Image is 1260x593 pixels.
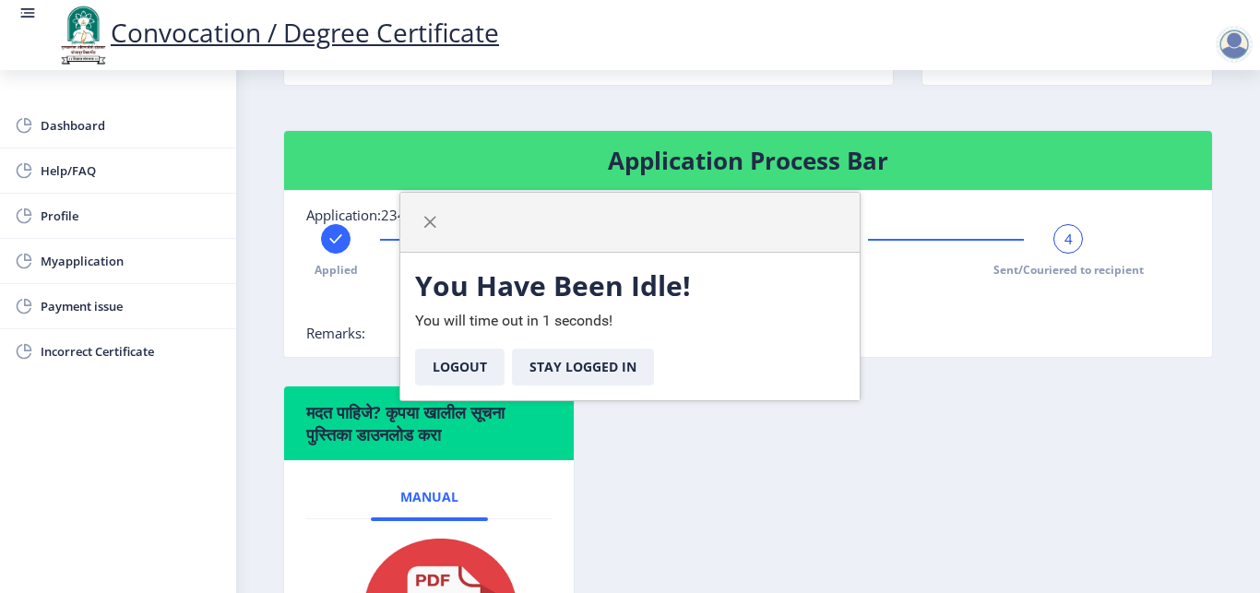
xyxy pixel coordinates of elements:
[993,262,1144,278] span: Sent/Couriered to recipient
[306,324,365,342] span: Remarks:
[371,475,488,519] a: Manual
[315,262,358,278] span: Applied
[306,401,552,445] h6: मदत पाहिजे? कृपया खालील सूचना पुस्तिका डाउनलोड करा
[41,114,221,136] span: Dashboard
[415,349,505,385] button: Logout
[306,206,414,224] span: Application:2347
[400,490,458,504] span: Manual
[41,160,221,182] span: Help/FAQ
[400,253,860,400] div: You will time out in 1 seconds!
[41,205,221,227] span: Profile
[41,250,221,272] span: Myapplication
[415,267,845,304] h3: You Have Been Idle!
[512,349,654,385] button: Stay Logged In
[41,340,221,362] span: Incorrect Certificate
[41,295,221,317] span: Payment issue
[306,146,1190,175] h4: Application Process Bar
[55,15,499,50] a: Convocation / Degree Certificate
[55,4,111,66] img: logo
[1064,230,1073,248] span: 4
